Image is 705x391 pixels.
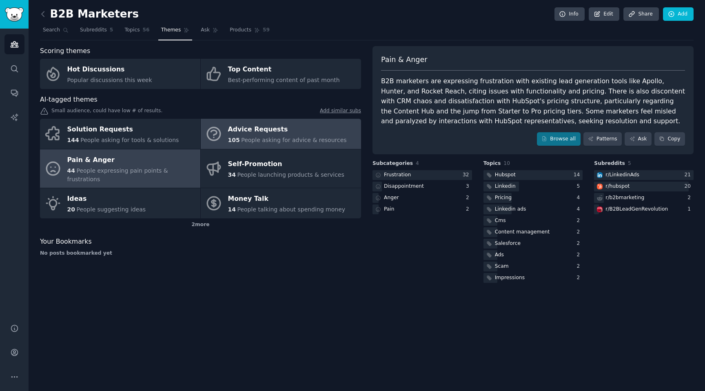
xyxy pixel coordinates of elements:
span: 44 [67,167,75,174]
a: Pain2 [372,204,472,215]
div: Content management [495,229,550,236]
span: Popular discussions this week [67,77,152,83]
span: 144 [67,137,79,143]
div: 2 [466,194,472,202]
a: B2BLeadGenRevolutionr/B2BLeadGenRevolution1 [594,204,694,215]
img: B2BLeadGenRevolution [597,207,603,212]
a: Ask [625,132,652,146]
span: Topics [124,27,140,34]
a: Ads2 [483,250,583,260]
span: 59 [263,27,270,34]
div: Solution Requests [67,123,179,136]
a: Subreddits5 [77,24,116,40]
div: Linkedin ads [495,206,526,213]
a: Cms2 [483,216,583,226]
a: Money Talk14People talking about spending money [201,188,361,218]
a: Search [40,24,71,40]
div: Pricing [495,194,512,202]
a: hubspotr/hubspot20 [594,182,694,192]
div: Frustration [384,171,411,179]
h2: B2B Marketers [40,8,139,21]
span: People suggesting ideas [76,206,146,213]
div: 20 [684,183,694,190]
img: LinkedinAds [597,172,603,178]
div: Hot Discussions [67,63,152,76]
span: Pain & Anger [381,55,427,65]
div: Cms [495,217,506,224]
div: 2 [687,194,694,202]
a: Info [554,7,585,21]
a: Themes [158,24,193,40]
div: 3 [466,183,472,190]
a: LinkedinAdsr/LinkedinAds21 [594,170,694,180]
div: Hubspot [495,171,516,179]
div: Top Content [228,63,340,76]
div: 2 more [40,218,361,231]
div: Ads [495,251,504,259]
span: 5 [628,160,631,166]
span: 20 [67,206,75,213]
div: Salesforce [495,240,521,247]
span: 34 [228,171,236,178]
span: Topics [483,160,501,167]
a: Linkedin5 [483,182,583,192]
div: 2 [577,217,583,224]
a: Self-Promotion34People launching products & services [201,149,361,188]
div: 32 [463,171,472,179]
a: Frustration32 [372,170,472,180]
a: Salesforce2 [483,239,583,249]
div: Money Talk [228,193,346,206]
span: 10 [503,160,510,166]
a: r/b2bmarketing2 [594,193,694,203]
span: People expressing pain points & frustrations [67,167,168,182]
span: Best-performing content of past month [228,77,340,83]
span: Subreddits [594,160,625,167]
span: Ask [201,27,210,34]
span: 5 [110,27,113,34]
div: 2 [577,229,583,236]
div: Self-Promotion [228,158,344,171]
div: Impressions [495,274,525,282]
div: 4 [577,194,583,202]
div: Scam [495,263,509,270]
div: B2B marketers are expressing frustration with existing lead generation tools like Apollo, Hunter,... [381,76,685,127]
a: Patterns [583,132,622,146]
span: 14 [228,206,236,213]
a: Advice Requests105People asking for advice & resources [201,119,361,149]
div: r/ hubspot [605,183,630,190]
div: Small audience, could have low # of results. [40,107,361,116]
span: 105 [228,137,240,143]
span: Themes [161,27,181,34]
a: Products59 [227,24,273,40]
a: Browse all [537,132,581,146]
div: Ideas [67,193,146,206]
a: Hubspot14 [483,170,583,180]
div: 1 [687,206,694,213]
a: Linkedin ads4 [483,204,583,215]
a: Ask [198,24,221,40]
a: Hot DiscussionsPopular discussions this week [40,59,200,89]
span: People talking about spending money [237,206,345,213]
div: r/ LinkedinAds [605,171,639,179]
span: 56 [143,27,150,34]
a: Ideas20People suggesting ideas [40,188,200,218]
div: r/ B2BLeadGenRevolution [605,206,668,213]
div: 2 [466,206,472,213]
span: Subreddits [80,27,107,34]
div: Pain & Anger [67,153,196,167]
div: Advice Requests [228,123,347,136]
span: 4 [416,160,419,166]
a: Topics56 [122,24,152,40]
img: hubspot [597,184,603,189]
div: 21 [684,171,694,179]
a: Scam2 [483,262,583,272]
div: Pain [384,206,395,213]
a: Add similar subs [320,107,361,116]
a: Top ContentBest-performing content of past month [201,59,361,89]
a: Solution Requests144People asking for tools & solutions [40,119,200,149]
button: Copy [654,132,685,146]
span: Products [230,27,251,34]
div: r/ b2bmarketing [605,194,644,202]
a: Share [623,7,658,21]
div: Linkedin [495,183,516,190]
